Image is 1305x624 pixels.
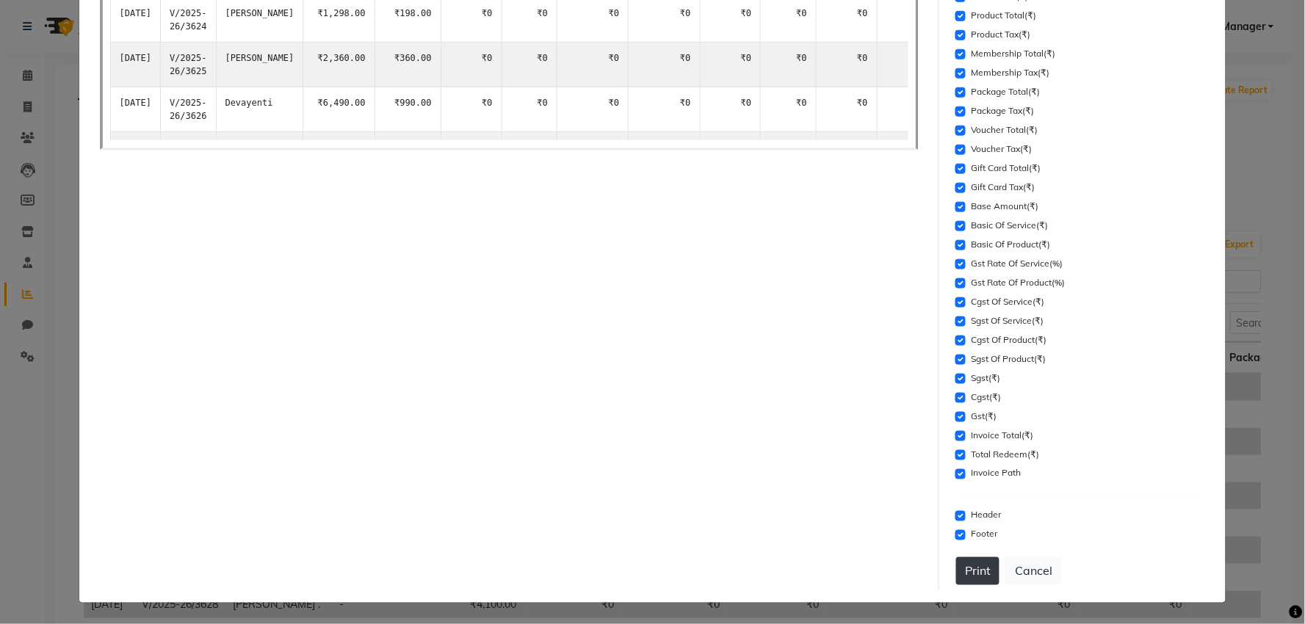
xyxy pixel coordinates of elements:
[110,87,160,132] td: [DATE]
[502,132,557,177] td: ₹0
[971,9,1036,22] label: Product Total(₹)
[877,43,933,87] td: ₹0
[375,132,441,177] td: ₹522.00
[971,123,1038,137] label: Voucher Total(₹)
[216,43,303,87] td: [PERSON_NAME]
[971,410,997,423] label: Gst(₹)
[160,132,216,177] td: V/2025-26/3627
[303,87,375,132] td: ₹6,490.00
[971,238,1050,251] label: Basic Of Product(₹)
[557,87,629,132] td: ₹0
[971,314,1044,327] label: Sgst Of Service(₹)
[971,333,1046,347] label: Cgst Of Product(₹)
[216,87,303,132] td: Devayenti
[160,43,216,87] td: V/2025-26/3625
[971,391,1001,404] label: Cgst(₹)
[956,557,999,585] button: Print
[971,85,1040,98] label: Package Total(₹)
[761,132,817,177] td: ₹0
[971,66,1049,79] label: Membership Tax(₹)
[971,47,1055,60] label: Membership Total(₹)
[700,87,761,132] td: ₹0
[441,132,502,177] td: ₹0
[971,509,1001,522] label: Header
[502,43,557,87] td: ₹0
[971,181,1035,194] label: Gift Card Tax(₹)
[971,257,1063,270] label: Gst Rate Of Service(%)
[110,43,160,87] td: [DATE]
[629,132,700,177] td: ₹0
[700,132,761,177] td: ₹0
[971,295,1044,308] label: Cgst Of Service(₹)
[877,132,933,177] td: ₹0
[375,43,441,87] td: ₹360.00
[971,371,1000,385] label: Sgst(₹)
[971,467,1021,480] label: Invoice Path
[971,448,1039,461] label: Total Redeem(₹)
[971,528,997,541] label: Footer
[700,43,761,87] td: ₹0
[971,28,1030,41] label: Product Tax(₹)
[817,132,878,177] td: ₹0
[971,276,1065,289] label: Gst Rate Of Product(%)
[1005,557,1062,585] button: Cancel
[971,429,1033,442] label: Invoice Total(₹)
[877,87,933,132] td: ₹0
[557,132,629,177] td: ₹0
[817,87,878,132] td: ₹0
[441,87,502,132] td: ₹0
[971,142,1032,156] label: Voucher Tax(₹)
[110,132,160,177] td: [DATE]
[441,43,502,87] td: ₹0
[303,132,375,177] td: ₹3,422.00
[971,162,1041,175] label: Gift Card Total(₹)
[629,87,700,132] td: ₹0
[971,219,1048,232] label: Basic Of Service(₹)
[502,87,557,132] td: ₹0
[971,104,1034,117] label: Package Tax(₹)
[817,43,878,87] td: ₹0
[216,132,303,177] td: [PERSON_NAME]
[971,200,1038,213] label: Base Amount(₹)
[303,43,375,87] td: ₹2,360.00
[375,87,441,132] td: ₹990.00
[629,43,700,87] td: ₹0
[761,43,817,87] td: ₹0
[160,87,216,132] td: V/2025-26/3626
[761,87,817,132] td: ₹0
[557,43,629,87] td: ₹0
[971,352,1046,366] label: Sgst Of Product(₹)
